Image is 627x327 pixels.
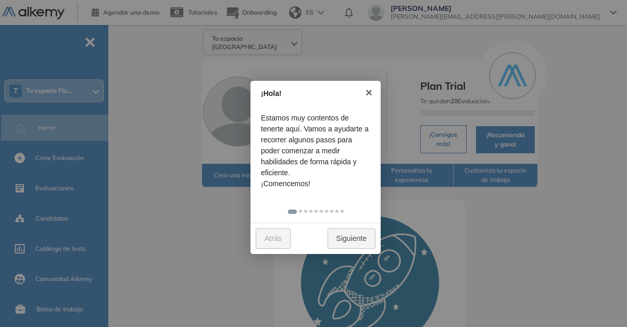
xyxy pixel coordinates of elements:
[256,228,291,249] a: Atrás
[261,178,370,189] span: ¡Comencemos!
[261,113,370,178] span: Estamos muy contentos de tenerte aquí. Vamos a ayudarte a recorrer algunos pasos para poder comen...
[328,228,375,249] a: Siguiente
[261,88,359,99] div: ¡Hola!
[357,81,381,104] a: ×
